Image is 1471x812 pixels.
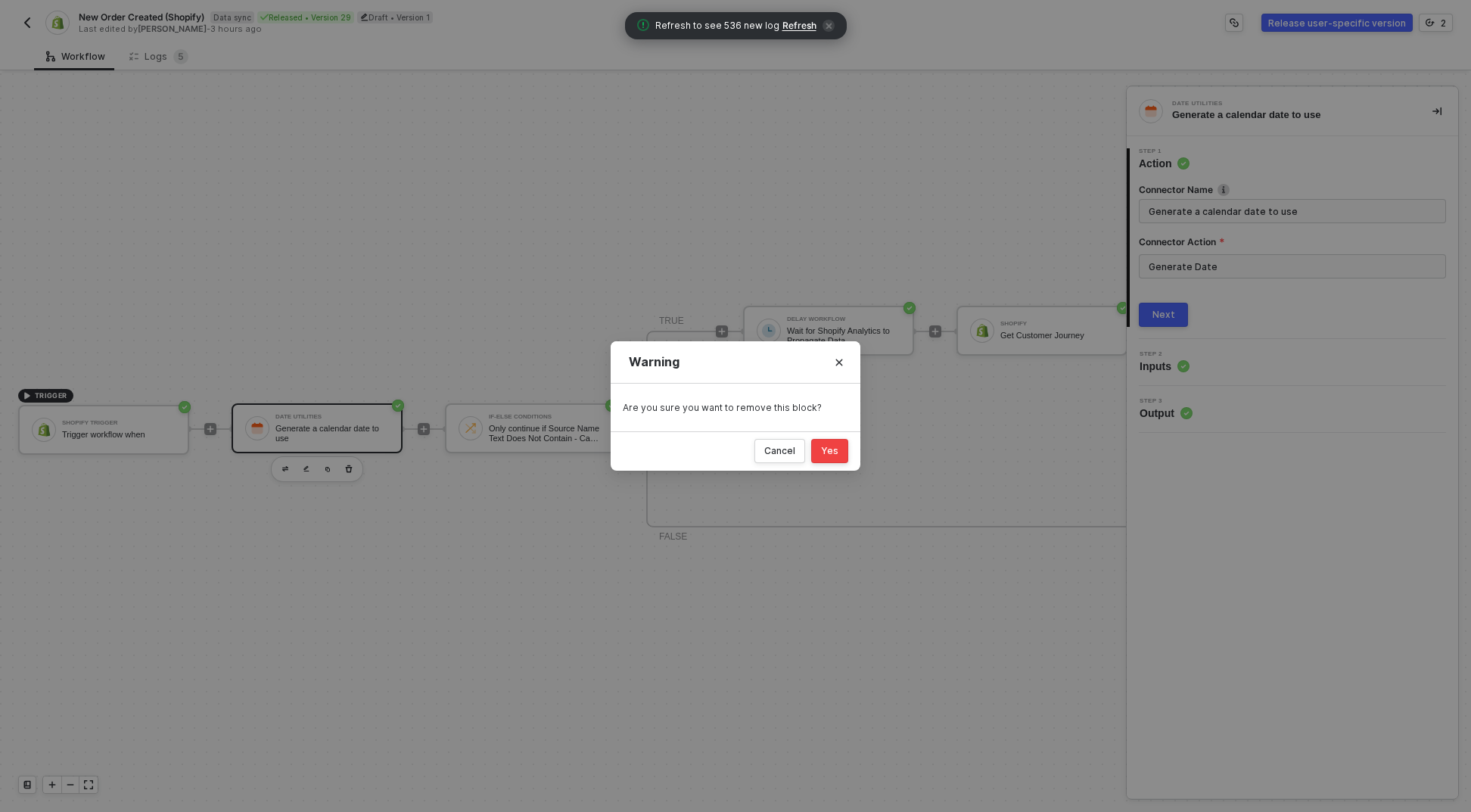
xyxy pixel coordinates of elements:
[764,445,795,457] div: Cancel
[754,439,805,463] button: Cancel
[811,439,848,463] button: Yes
[629,354,842,370] div: Warning
[623,402,848,414] div: Are you sure you want to remove this block?
[821,445,838,457] div: Yes
[827,350,851,375] button: Close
